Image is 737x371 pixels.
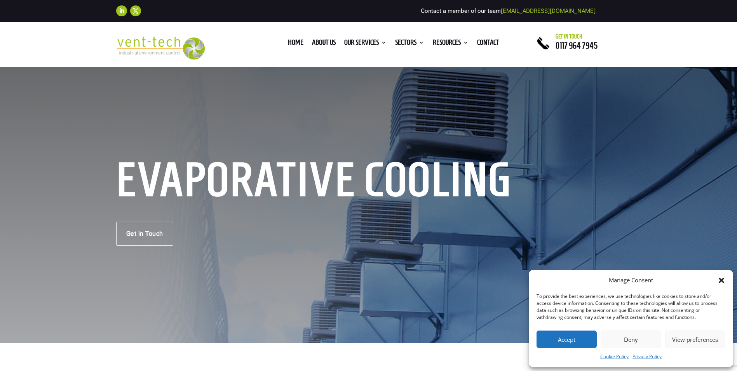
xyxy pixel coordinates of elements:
div: To provide the best experiences, we use technologies like cookies to store and/or access device i... [537,293,725,321]
button: Deny [601,331,661,348]
a: Resources [433,40,469,48]
a: Sectors [395,40,424,48]
a: Contact [477,40,499,48]
a: Follow on X [130,5,141,16]
span: Contact a member of our team [421,7,596,14]
span: Get in touch [556,33,582,40]
a: About us [312,40,336,48]
a: Privacy Policy [632,352,662,361]
a: Home [288,40,303,48]
div: Close dialog [718,276,725,284]
a: 0117 964 7945 [556,41,598,50]
a: [EMAIL_ADDRESS][DOMAIN_NAME] [501,7,596,14]
a: Get in Touch [116,222,173,246]
a: Our Services [344,40,387,48]
img: 2023-09-27T08_35_16.549ZVENT-TECH---Clear-background [116,37,205,59]
button: View preferences [665,331,725,348]
button: Accept [537,331,597,348]
a: Follow on LinkedIn [116,5,127,16]
a: Cookie Policy [600,352,629,361]
div: Manage Consent [609,276,653,285]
